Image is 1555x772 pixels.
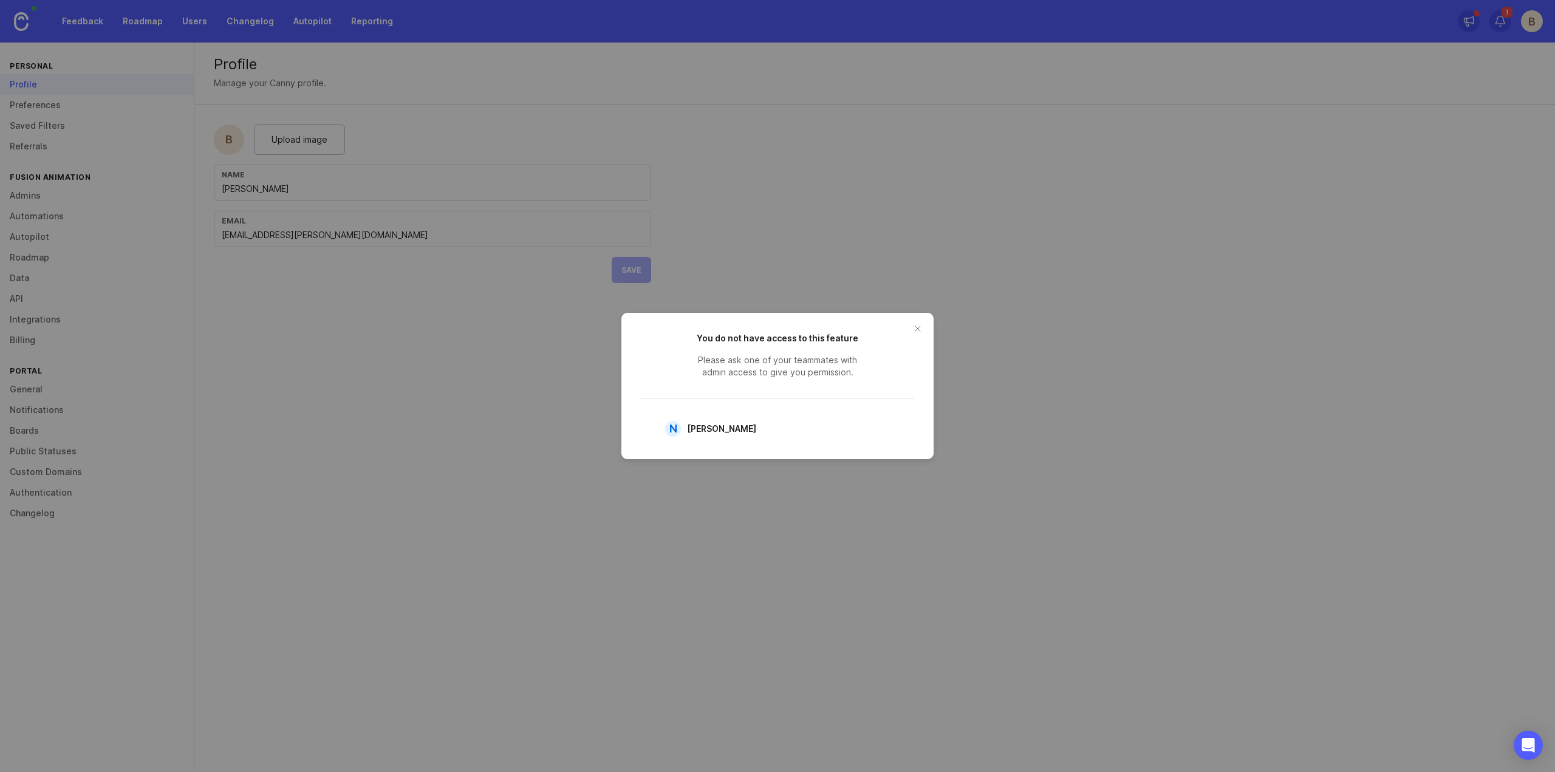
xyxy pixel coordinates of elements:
button: close button [908,319,928,338]
span: Please ask one of your teammates with admin access to give you permission. [686,354,869,378]
h2: You do not have access to this feature [686,332,869,344]
div: Open Intercom Messenger [1514,731,1543,760]
span: [PERSON_NAME] [687,422,756,436]
div: N [665,421,681,437]
a: N[PERSON_NAME] [660,418,770,440]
